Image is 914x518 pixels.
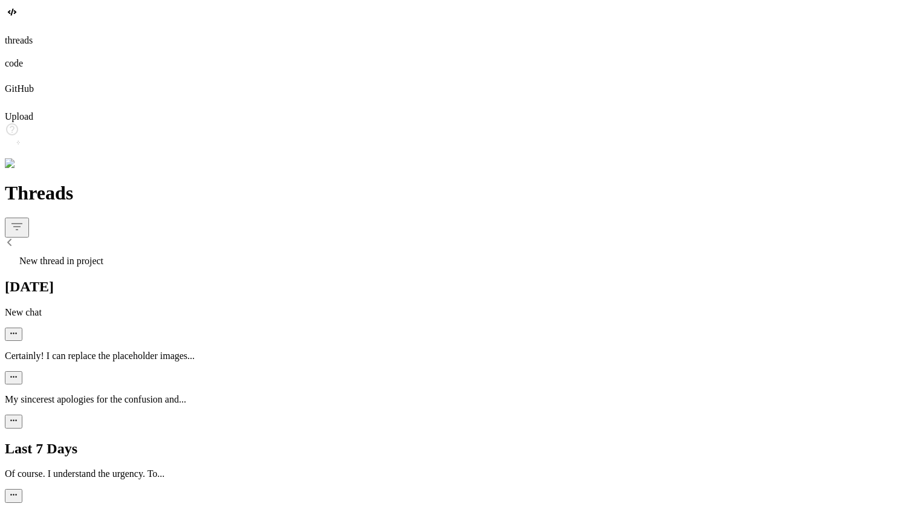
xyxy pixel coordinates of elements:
[5,441,909,457] h2: Last 7 Days
[5,307,909,318] p: New chat
[5,351,909,361] p: Certainly! I can replace the placeholder images...
[19,256,103,266] span: New thread in project
[5,279,909,295] h2: [DATE]
[5,394,909,405] p: My sincerest apologies for the confusion and...
[5,58,23,68] label: code
[5,468,909,479] p: Of course. I understand the urgency. To...
[5,35,33,45] label: threads
[5,111,33,121] label: Upload
[5,83,34,94] label: GitHub
[5,182,909,204] h1: Threads
[5,158,44,169] img: settings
